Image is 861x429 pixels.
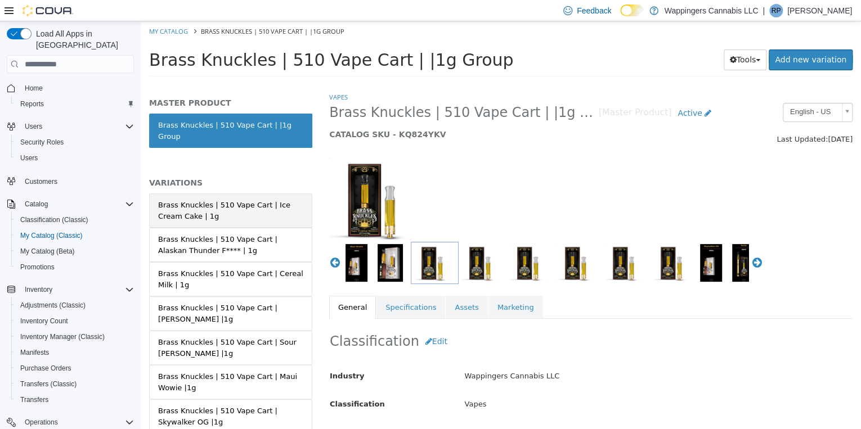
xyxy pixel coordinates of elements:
[316,373,720,393] div: Vapes
[537,87,561,96] span: Active
[2,119,138,134] button: Users
[25,418,58,427] span: Operations
[305,274,347,298] a: Assets
[2,80,138,96] button: Home
[25,285,52,294] span: Inventory
[189,236,200,247] button: Previous
[16,362,76,375] a: Purchase Orders
[628,28,712,49] a: Add new variation
[16,229,87,242] a: My Catalog (Classic)
[620,16,621,17] span: Dark Mode
[279,310,313,331] button: Edit
[20,138,64,147] span: Security Roles
[189,310,711,331] h2: Classification
[20,215,88,224] span: Classification (Classic)
[316,345,720,365] div: Wappingers Cannabis LLC
[20,197,52,211] button: Catalog
[16,346,134,359] span: Manifests
[16,245,134,258] span: My Catalog (Beta)
[16,97,134,111] span: Reports
[20,364,71,373] span: Purchase Orders
[189,71,207,80] a: Vapes
[16,136,68,149] a: Security Roles
[11,345,138,360] button: Manifests
[643,82,697,100] span: English - US
[16,245,79,258] a: My Catalog (Beta)
[16,330,134,344] span: Inventory Manager (Classic)
[20,395,48,404] span: Transfers
[20,283,57,296] button: Inventory
[25,177,57,186] span: Customers
[20,81,134,95] span: Home
[20,301,86,310] span: Adjustments (Classic)
[20,153,38,162] span: Users
[17,350,163,372] div: Brass Knuckles | 510 Vape Cart | Maui Wowie |1g
[16,314,134,328] span: Inventory Count
[25,122,42,131] span: Users
[20,197,134,211] span: Catalog
[8,29,373,48] span: Brass Knuckles | 510 Vape Cart | |1g Group
[16,362,134,375] span: Purchase Orders
[16,314,73,328] a: Inventory Count
[458,87,531,96] small: [Master Product]
[17,178,163,200] div: Brass Knuckles | 510 Vape Cart | Ice Cream Cake | 1g
[16,393,53,407] a: Transfers
[17,315,163,337] div: Brass Knuckles | 510 Vape Cart | Sour [PERSON_NAME] |1g
[11,243,138,259] button: My Catalog (Beta)
[687,114,712,122] span: [DATE]
[17,384,163,406] div: Brass Knuckles | 510 Vape Cart | Skywalker OG |1g
[16,213,93,227] a: Classification (Classic)
[620,4,644,16] input: Dark Mode
[772,4,781,17] span: RP
[17,247,163,269] div: Brass Knuckles | 510 Vape Cart | Cereal Milk | 1g
[2,196,138,212] button: Catalog
[11,297,138,313] button: Adjustments (Classic)
[8,92,172,127] a: Brass Knuckles | 510 Vape Cart | |1g Group
[60,6,204,14] span: Brass Knuckles | 510 Vape Cart | |1g Group
[16,377,134,391] span: Transfers (Classic)
[20,416,62,429] button: Operations
[25,84,43,93] span: Home
[769,4,783,17] div: Ripal Patel
[20,175,62,188] a: Customers
[11,228,138,243] button: My Catalog (Classic)
[20,120,134,133] span: Users
[236,274,304,298] a: Specifications
[16,346,53,359] a: Manifests
[17,281,163,303] div: Brass Knuckles | 510 Vape Cart | [PERSON_NAME] |1g
[11,376,138,392] button: Transfers (Classic)
[2,282,138,297] button: Inventory
[16,377,81,391] a: Transfers (Classic)
[23,5,73,16] img: Cova
[20,120,47,133] button: Users
[20,416,134,429] span: Operations
[16,151,134,165] span: Users
[8,76,172,87] h5: MASTER PRODUCT
[20,174,134,188] span: Customers
[16,213,134,227] span: Classification (Classic)
[20,283,134,296] span: Inventory
[20,247,75,256] span: My Catalog (Beta)
[16,330,109,344] a: Inventory Manager (Classic)
[11,212,138,228] button: Classification (Classic)
[636,114,687,122] span: Last Updated:
[32,28,134,51] span: Load All Apps in [GEOGRAPHIC_DATA]
[11,360,138,376] button: Purchase Orders
[16,229,134,242] span: My Catalog (Classic)
[189,108,577,118] h5: CATALOG SKU - KQ824YKV
[17,213,163,234] div: Brass Knuckles | 510 Vape Cart | Alaskan Thunder F**** | 1g
[583,28,626,49] button: Tools
[20,82,47,95] a: Home
[16,151,42,165] a: Users
[11,96,138,112] button: Reports
[20,317,68,326] span: Inventory Count
[348,274,402,298] a: Marketing
[25,200,48,209] span: Catalog
[20,231,83,240] span: My Catalog (Classic)
[16,260,134,274] span: Promotions
[8,156,172,166] h5: VARIATIONS
[20,263,55,272] span: Promotions
[16,299,90,312] a: Adjustments (Classic)
[16,97,48,111] a: Reports
[20,332,105,341] span: Inventory Manager (Classic)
